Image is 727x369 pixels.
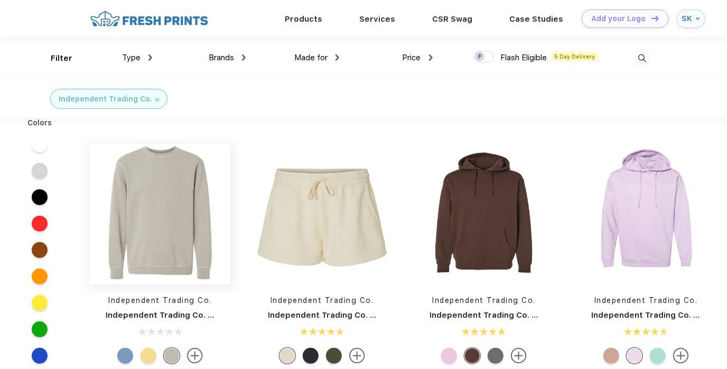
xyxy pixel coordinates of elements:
span: Flash Eligible [501,53,547,62]
div: Bone [279,348,295,364]
div: Light Pink [441,348,457,364]
span: Made for [294,53,328,62]
img: DT [651,15,659,21]
div: Forest Camo Heather [326,348,342,364]
img: dropdown.png [148,54,152,61]
img: dropdown.png [429,54,433,61]
a: Independent Trading Co. [594,296,698,305]
div: Dusty Pink [603,348,619,364]
img: more.svg [187,348,203,364]
img: func=resize&h=266 [252,144,393,284]
img: more.svg [673,348,689,364]
img: func=resize&h=266 [414,144,554,284]
a: Products [285,14,322,24]
span: 5 Day Delivery [552,52,599,61]
img: func=resize&h=266 [90,144,230,284]
div: Lavender [627,348,642,364]
div: Pigment Yellow [141,348,156,364]
img: desktop_search.svg [633,50,651,67]
div: Black [303,348,319,364]
div: Add your Logo [592,14,646,23]
img: func=resize&h=266 [576,144,716,284]
div: Independent Trading Co. [59,94,152,105]
a: Independent Trading Co. Women’s Lightweight [US_STATE] Wave Wash Sweatshorts [268,310,608,320]
div: Mint [650,348,666,364]
span: Brands [209,53,234,62]
div: Colors [20,117,60,128]
div: Gunmetal Heather [488,348,504,364]
img: filter_cancel.svg [155,98,159,102]
div: Pigment Light Blue [117,348,133,364]
div: SK [682,14,693,23]
img: dropdown.png [242,54,246,61]
img: more.svg [511,348,527,364]
a: Independent Trading Co. [433,296,536,305]
div: Brown [464,348,480,364]
span: Price [403,53,421,62]
img: arrow_down_blue.svg [696,16,700,21]
div: Pigment Cement [164,348,180,364]
img: more.svg [349,348,365,364]
a: Independent Trading Co. [109,296,212,305]
a: Independent Trading Co. [271,296,374,305]
img: fo%20logo%202.webp [87,10,211,28]
div: Filter [51,52,72,64]
a: Independent Trading Co. Hooded Sweatshirt [430,310,610,320]
a: Independent Trading Co. Heavyweight Pigment-Dyed Sweatshirt [106,310,368,320]
img: dropdown.png [335,54,339,61]
span: Type [122,53,141,62]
